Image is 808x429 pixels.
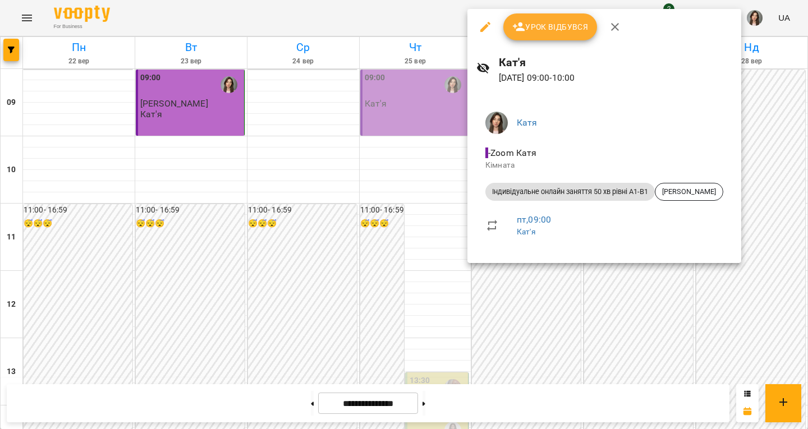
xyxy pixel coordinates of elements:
span: [PERSON_NAME] [655,187,723,197]
span: Урок відбувся [512,20,589,34]
a: Катя [517,117,538,128]
span: Індивідуальне онлайн заняття 50 хв рівні А1-В1 [485,187,655,197]
a: пт , 09:00 [517,214,551,225]
img: b4b2e5f79f680e558d085f26e0f4a95b.jpg [485,112,508,134]
p: Кімната [485,160,723,171]
span: - Zoom Катя [485,147,539,158]
button: Урок відбувся [503,13,598,40]
div: [PERSON_NAME] [655,183,723,201]
a: Кат'я [517,227,536,236]
p: [DATE] 09:00 - 10:00 [499,71,732,85]
h6: Кат'я [499,54,732,71]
